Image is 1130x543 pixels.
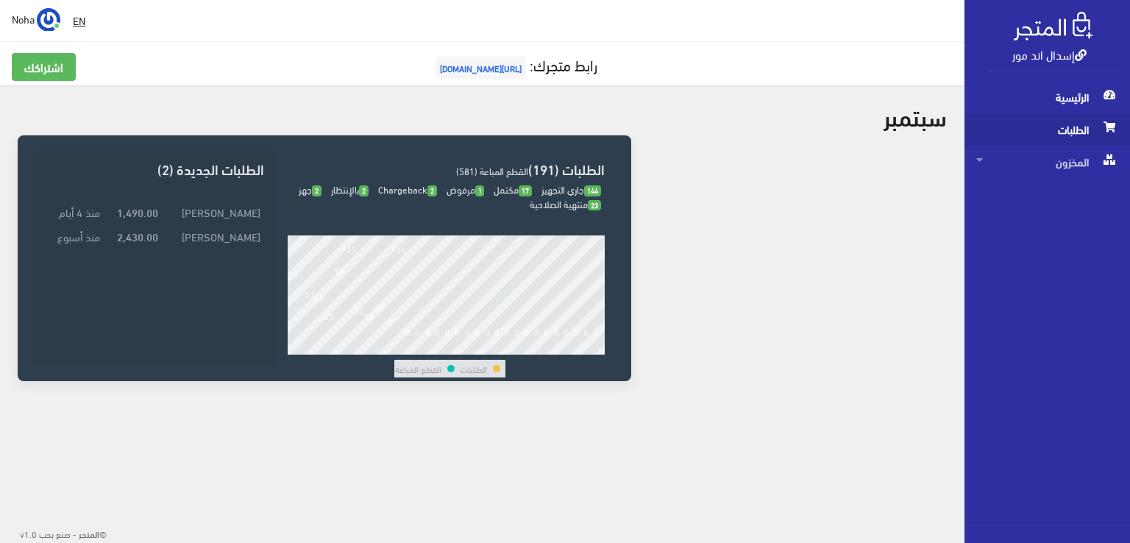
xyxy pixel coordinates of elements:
a: اشتراكك [12,53,76,81]
a: ... Noha [12,7,60,31]
span: جهز [299,180,321,198]
img: ... [37,8,60,32]
div: © [6,524,107,543]
div: 8 [376,344,381,355]
div: 6 [356,344,361,355]
a: الرئيسية [964,81,1130,113]
span: 17 [519,185,532,196]
h3: الطلبات (191) [288,162,605,176]
td: [PERSON_NAME] [162,199,264,224]
div: 18 [472,344,483,355]
span: 23 [588,200,601,211]
div: 12 [413,344,423,355]
strong: المتجر [79,527,99,540]
div: 10 [394,344,404,355]
strong: 1,490.00 [117,204,158,220]
div: 14 [433,344,443,355]
span: 144 [584,185,601,196]
span: Noha [12,10,35,28]
strong: 2,430.00 [117,228,158,244]
h2: سبتمبر [884,103,947,129]
u: EN [73,11,85,29]
td: [PERSON_NAME] [162,224,264,248]
div: 4 [336,344,341,355]
div: 28 [572,344,582,355]
span: المخزون [976,146,1118,178]
div: 24 [532,344,542,355]
h3: الطلبات الجديدة (2) [44,162,264,176]
span: [URL][DOMAIN_NAME] [436,57,526,79]
span: جاري التجهيز [541,180,601,198]
td: القطع المباعة [394,360,442,377]
span: Chargeback [378,180,437,198]
span: - صنع بحب v1.0 [20,525,77,542]
span: الرئيسية [976,81,1118,113]
div: 2 [316,344,321,355]
span: مكتمل [494,180,532,198]
span: 1 [475,185,485,196]
td: منذ 4 أيام [44,199,104,224]
span: القطع المباعة (581) [456,162,528,180]
td: منذ أسبوع [44,224,104,248]
td: الطلبات [460,360,488,377]
a: المخزون [964,146,1130,178]
img: . [1014,12,1092,40]
span: مرفوض [447,180,485,198]
a: الطلبات [964,113,1130,146]
div: 20 [492,344,502,355]
span: منتهية الصلاحية [530,195,601,213]
a: EN [67,7,91,34]
div: 30 [591,344,601,355]
div: 26 [552,344,562,355]
span: 2 [359,185,369,196]
span: الطلبات [976,113,1118,146]
span: بالإنتظار [331,180,369,198]
div: 16 [452,344,463,355]
a: إسدال اند مور [1012,43,1087,65]
span: 2 [427,185,437,196]
div: 22 [512,344,522,355]
a: رابط متجرك:[URL][DOMAIN_NAME] [432,51,597,78]
span: 2 [312,185,321,196]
